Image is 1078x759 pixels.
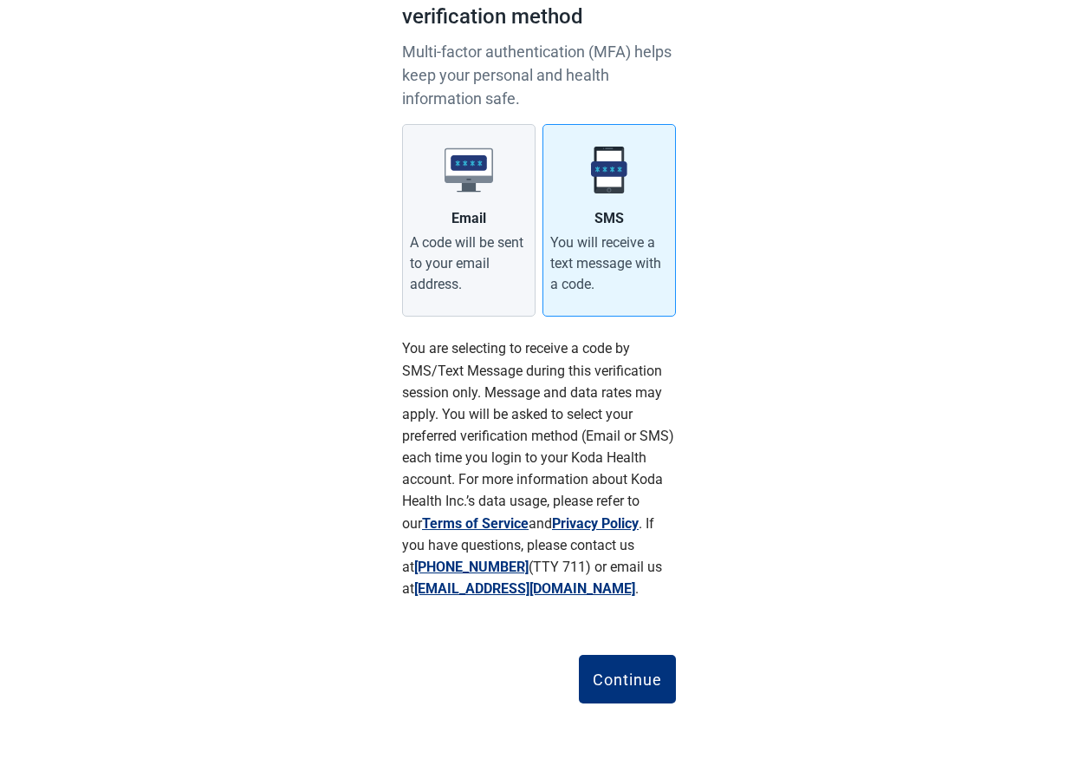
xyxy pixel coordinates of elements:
button: Continue [579,655,676,703]
div: A code will be sent to your email address. [410,232,528,295]
a: [PHONE_NUMBER] [414,559,529,575]
div: SMS [594,208,624,229]
div: You will receive a text message with a code. [550,232,668,295]
a: Terms of Service [422,515,529,532]
p: You are selecting to receive a code by SMS/Text Message during this verification session only. Me... [402,337,676,599]
p: Multi-factor authentication (MFA) helps keep your personal and health information safe. [402,40,676,110]
a: Privacy Policy [552,515,639,532]
div: Continue [593,671,662,688]
a: [EMAIL_ADDRESS][DOMAIN_NAME] [414,580,635,597]
div: Email [451,208,486,229]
